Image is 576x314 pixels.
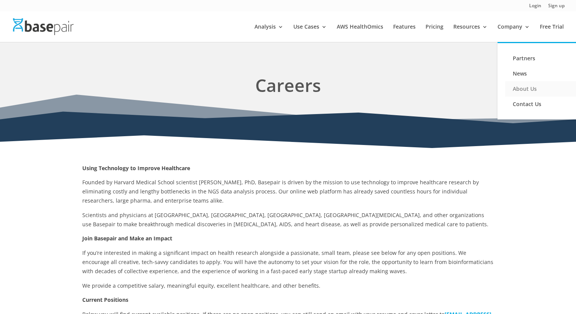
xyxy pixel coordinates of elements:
a: AWS HealthOmics [337,24,383,42]
a: Free Trial [540,24,564,42]
img: Basepair [13,18,74,35]
a: Login [529,3,541,11]
span: If you’re interested in making a significant impact on health research alongside a passionate, sm... [82,249,493,275]
span: Scientists and physicians at [GEOGRAPHIC_DATA], [GEOGRAPHIC_DATA], [GEOGRAPHIC_DATA], [GEOGRAPHIC... [82,211,488,228]
strong: Current Positions [82,296,128,303]
strong: Join Basepair and Make an Impact [82,235,172,242]
h1: Careers [82,72,494,102]
strong: Using Technology to Improve Healthcare [82,164,190,172]
a: Features [393,24,416,42]
a: Use Cases [293,24,327,42]
a: Sign up [548,3,565,11]
a: Resources [453,24,488,42]
a: Pricing [426,24,443,42]
span: We provide a competitive salary, meaningful equity, excellent healthcare, and other benefits. [82,282,320,289]
a: Analysis [254,24,283,42]
span: Founded by Harvard Medical School scientist [PERSON_NAME], PhD, Basepair is driven by the mission... [82,179,479,204]
a: Company [498,24,530,42]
